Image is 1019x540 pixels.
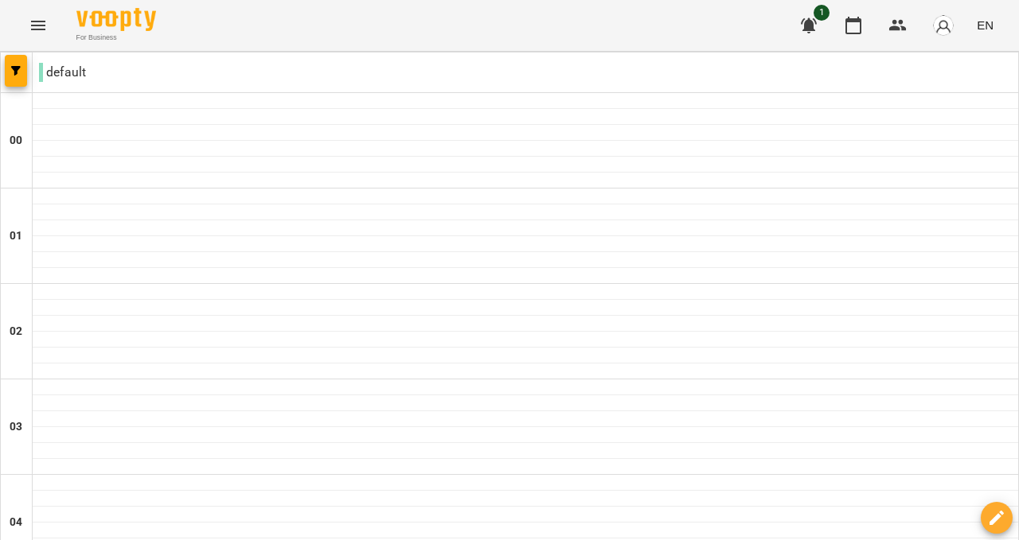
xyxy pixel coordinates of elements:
h6: 02 [10,323,22,340]
img: avatar_s.png [932,14,955,37]
button: EN [970,10,1000,40]
p: default [39,63,86,82]
img: Voopty Logo [76,8,156,31]
button: Menu [19,6,57,45]
span: 1 [814,5,830,21]
h6: 03 [10,418,22,436]
h6: 01 [10,227,22,245]
h6: 04 [10,514,22,531]
span: EN [977,17,994,33]
h6: 00 [10,132,22,150]
span: For Business [76,33,156,43]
